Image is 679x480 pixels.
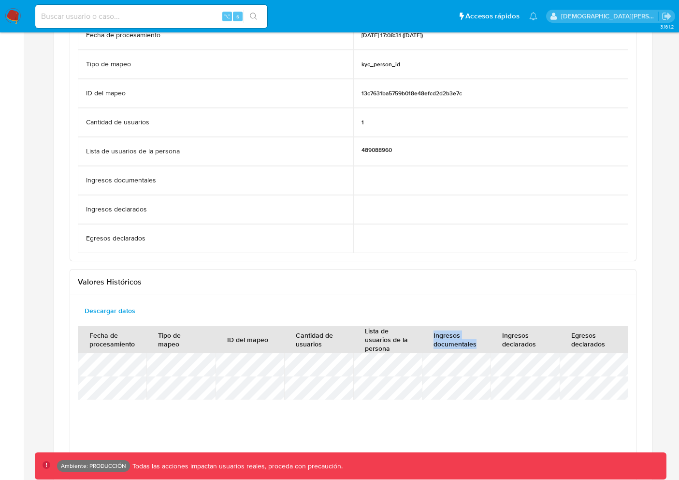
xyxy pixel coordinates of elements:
div: ID del mapeo [227,335,268,344]
p: 1 [361,119,364,126]
span: Accesos rápidos [465,11,520,21]
div: Cantidad de usuarios [296,331,341,348]
p: ID del mapeo [86,89,126,98]
p: Lista de usuarios de la persona [86,147,180,156]
button: Descargar datos [78,303,142,318]
div: Ingresos declarados [502,331,548,348]
a: Salir [662,11,672,21]
div: Lista de usuarios de la persona [365,327,410,353]
p: Ingresos documentales [86,176,156,185]
button: search-icon [244,10,263,23]
p: Ambiente: PRODUCCIÓN [61,464,126,468]
p: Todas las acciones impactan usuarios reales, proceda con precaución. [130,462,343,471]
p: kyc_person_id [361,60,400,68]
input: Buscar usuario o caso... [35,10,267,23]
h3: Valores Históricos [78,277,628,287]
div: Egresos declarados [571,331,617,348]
p: jesus.vallezarante@mercadolibre.com.co [561,12,659,21]
p: Ingresos declarados [86,205,147,214]
div: Fecha de procesamiento [89,331,135,348]
a: Descargar datos [78,305,142,315]
span: Descargar datos [85,304,135,317]
span: ⌥ [223,12,231,21]
p: Egresos declarados [86,234,145,243]
strong: 489088960 [361,146,392,154]
p: Fecha de procesamiento [86,30,160,40]
p: [DATE] 17:08:31 ([DATE]) [361,31,423,39]
div: Tipo de mapeo [158,331,203,348]
span: 3.161.2 [660,23,674,30]
p: 13c7631ba5759b018e48efcd2d2b3e7c [361,90,462,97]
a: Notificaciones [529,12,537,20]
div: Ingresos documentales [433,331,479,348]
p: Cantidad de usuarios [86,118,149,127]
p: Tipo de mapeo [86,60,131,69]
span: s [236,12,239,21]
